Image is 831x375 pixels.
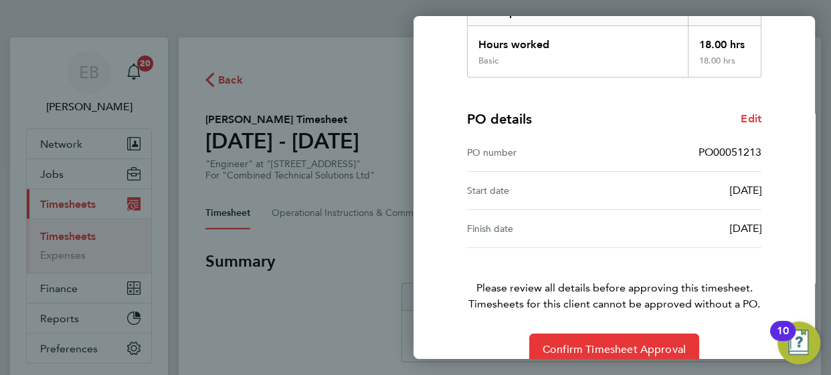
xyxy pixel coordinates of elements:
a: Edit [741,111,761,127]
span: Edit [741,112,761,125]
div: Basic [478,55,498,66]
div: 10 [777,331,789,348]
div: [DATE] [614,182,761,199]
div: 18.00 hrs [688,55,761,77]
span: Timesheets for this client cannot be approved without a PO. [451,296,777,312]
div: Finish date [467,221,614,237]
button: Confirm Timesheet Approval [529,334,699,366]
button: Open Resource Center, 10 new notifications [777,322,820,364]
span: Confirm Timesheet Approval [543,343,686,356]
h4: PO details [467,110,532,128]
div: [DATE] [614,221,761,237]
span: PO00051213 [699,146,761,158]
div: Hours worked [468,26,688,55]
div: 18.00 hrs [688,26,761,55]
p: Please review all details before approving this timesheet. [451,248,777,312]
div: PO number [467,144,614,160]
div: Start date [467,182,614,199]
